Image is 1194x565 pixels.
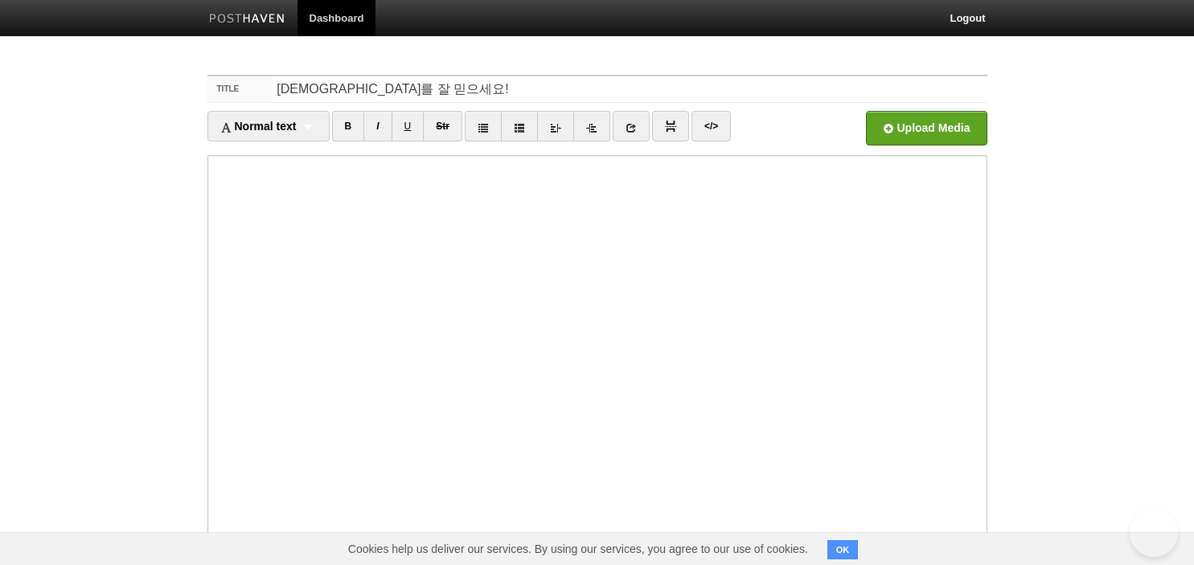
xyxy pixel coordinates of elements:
[436,121,449,132] del: Str
[332,533,824,565] span: Cookies help us deliver our services. By using our services, you agree to our use of cookies.
[423,111,462,141] a: Str
[392,111,425,141] a: U
[332,111,365,141] a: B
[363,111,392,141] a: I
[665,121,676,132] img: pagebreak-icon.png
[207,76,273,102] label: Title
[209,14,285,26] img: Posthaven-bar
[220,120,297,133] span: Normal text
[691,111,731,141] a: </>
[827,540,859,559] button: OK
[1130,509,1178,557] iframe: Help Scout Beacon - Open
